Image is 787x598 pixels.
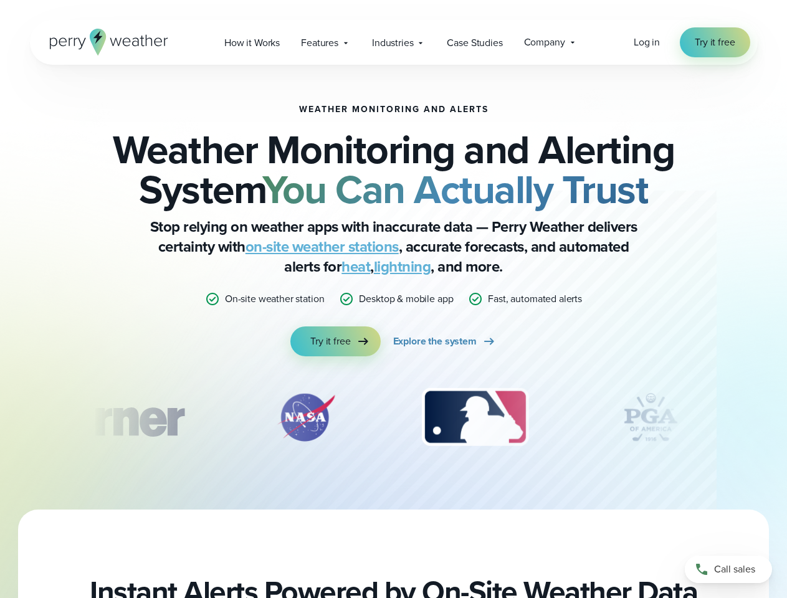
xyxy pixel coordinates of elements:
[25,386,202,448] img: Turner-Construction_1.svg
[447,36,502,50] span: Case Studies
[601,386,700,448] img: PGA.svg
[224,36,280,50] span: How it Works
[409,386,541,448] div: 3 of 12
[359,292,453,306] p: Desktop & mobile app
[225,292,325,306] p: On-site weather station
[714,562,755,577] span: Call sales
[634,35,660,49] span: Log in
[372,36,413,50] span: Industries
[310,334,350,349] span: Try it free
[685,556,772,583] a: Call sales
[524,35,565,50] span: Company
[25,386,202,448] div: 1 of 12
[488,292,582,306] p: Fast, automated alerts
[262,386,350,448] div: 2 of 12
[409,386,541,448] img: MLB.svg
[393,326,497,356] a: Explore the system
[341,255,370,278] a: heat
[145,217,643,277] p: Stop relying on weather apps with inaccurate data — Perry Weather delivers certainty with , accur...
[436,30,513,55] a: Case Studies
[246,235,399,258] a: on-site weather stations
[393,334,477,349] span: Explore the system
[92,386,695,455] div: slideshow
[695,35,735,50] span: Try it free
[214,30,290,55] a: How it Works
[290,326,380,356] a: Try it free
[92,130,695,209] h2: Weather Monitoring and Alerting System
[680,27,750,57] a: Try it free
[634,35,660,50] a: Log in
[601,386,700,448] div: 4 of 12
[374,255,431,278] a: lightning
[301,36,338,50] span: Features
[262,386,350,448] img: NASA.svg
[262,160,648,219] strong: You Can Actually Trust
[299,105,489,115] h1: Weather Monitoring and Alerts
